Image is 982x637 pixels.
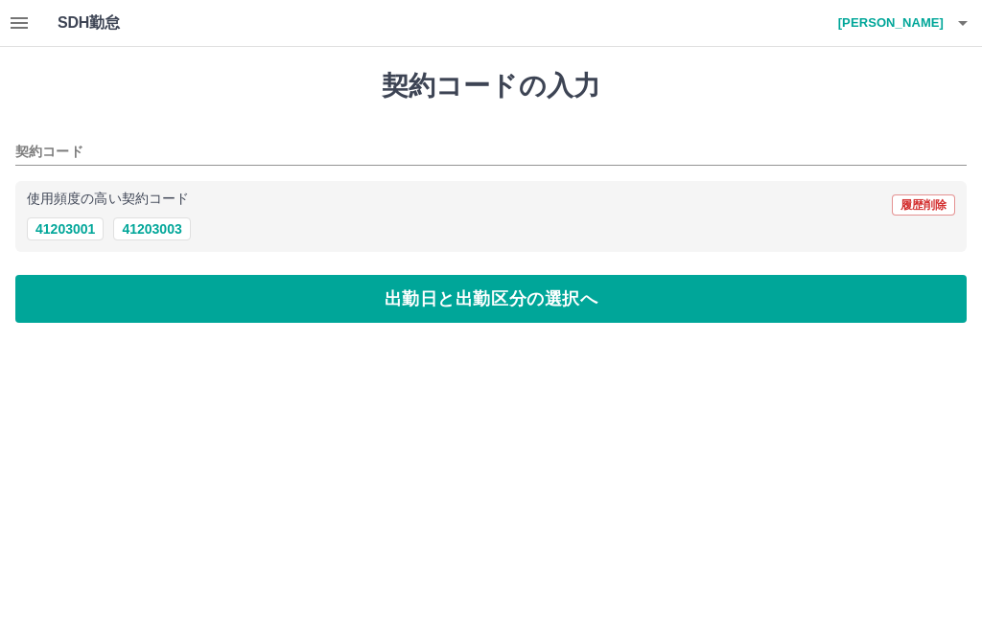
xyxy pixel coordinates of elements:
p: 使用頻度の高い契約コード [27,193,189,206]
button: 出勤日と出勤区分の選択へ [15,275,967,323]
button: 41203001 [27,217,104,240]
button: 履歴削除 [892,194,955,216]
button: 41203003 [113,217,190,240]
h1: 契約コードの入力 [15,70,967,102]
